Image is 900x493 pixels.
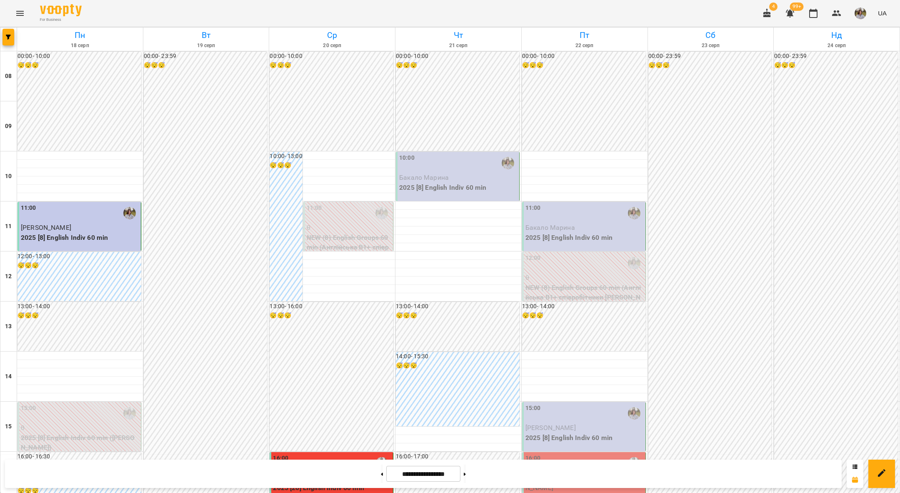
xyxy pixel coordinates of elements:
[396,61,520,70] h6: 😴😴😴
[628,257,640,269] img: Романишин Юлія (а)
[40,17,82,23] span: For Business
[648,61,772,70] h6: 😴😴😴
[649,42,772,50] h6: 23 серп
[40,4,82,16] img: Voopty Logo
[522,52,646,61] h6: 00:00 - 10:00
[525,224,575,231] span: Бакало Марина
[270,61,393,70] h6: 😴😴😴
[523,42,646,50] h6: 22 серп
[878,9,887,18] span: UA
[775,29,898,42] h6: Нд
[525,424,576,432] span: [PERSON_NAME]
[21,204,36,213] label: 11:00
[396,452,520,461] h6: 16:00 - 17:00
[399,183,517,193] p: 2025 [8] English Indiv 60 min
[17,52,141,61] h6: 00:00 - 10:00
[775,42,898,50] h6: 24 серп
[145,29,268,42] h6: Вт
[525,283,644,312] p: NEW (8) English Groups 60 min (Англійська В1+ співробітники [PERSON_NAME] - група)
[270,42,394,50] h6: 20 серп
[5,272,12,281] h6: 12
[270,52,393,61] h6: 00:00 - 10:00
[21,233,139,243] p: 2025 [8] English Indiv 60 min
[396,361,520,370] h6: 😴😴😴
[375,207,388,219] img: Романишин Юлія (а)
[307,204,322,213] label: 11:00
[21,404,36,413] label: 15:00
[523,29,646,42] h6: Пт
[396,311,520,320] h6: 😴😴😴
[525,404,541,413] label: 15:00
[396,302,520,311] h6: 13:00 - 14:00
[5,172,12,181] h6: 10
[270,311,393,320] h6: 😴😴😴
[18,29,142,42] h6: Пн
[774,52,898,61] h6: 00:00 - 23:59
[270,302,393,311] h6: 13:00 - 16:00
[17,261,141,270] h6: 😴😴😴
[399,153,415,163] label: 10:00
[525,273,644,283] p: 0
[522,61,646,70] h6: 😴😴😴
[525,433,644,443] p: 2025 [8] English Indiv 60 min
[145,42,268,50] h6: 19 серп
[525,204,541,213] label: 11:00
[270,152,302,161] h6: 10:00 - 13:00
[307,233,392,272] p: NEW (8) English Groups 60 min (Англійська В1+ співробітники [PERSON_NAME] - група)
[522,311,646,320] h6: 😴😴😴
[144,61,267,70] h6: 😴😴😴
[522,302,646,311] h6: 13:00 - 14:00
[648,52,772,61] h6: 00:00 - 23:59
[397,29,520,42] h6: Чт
[17,311,141,320] h6: 😴😴😴
[525,254,541,263] label: 12:00
[774,61,898,70] h6: 😴😴😴
[396,352,520,361] h6: 14:00 - 15:30
[21,423,139,433] p: 0
[525,233,644,243] p: 2025 [8] English Indiv 60 min
[10,3,30,23] button: Menu
[17,452,141,461] h6: 16:00 - 16:30
[17,302,141,311] h6: 13:00 - 14:00
[399,174,449,181] span: Бакало Марина
[17,61,141,70] h6: 😴😴😴
[855,8,866,19] img: 2afcea6c476e385b61122795339ea15c.jpg
[5,422,12,431] h6: 15
[525,454,541,463] label: 16:00
[5,222,12,231] h6: 11
[790,3,804,11] span: 99+
[270,161,302,170] h6: 😴😴😴
[628,407,640,420] img: Романишин Юлія (а)
[396,52,520,61] h6: 00:00 - 10:00
[649,29,772,42] h6: Сб
[628,207,640,219] img: Романишин Юлія (а)
[5,322,12,331] h6: 13
[123,207,136,219] img: Романишин Юлія (а)
[123,407,136,420] img: Романишин Юлія (а)
[21,433,139,453] p: 2025 [8] English Indiv 60 min ([PERSON_NAME])
[5,122,12,131] h6: 09
[144,52,267,61] h6: 00:00 - 23:59
[273,454,288,463] label: 16:00
[875,5,890,21] button: UA
[270,29,394,42] h6: Ср
[17,252,141,261] h6: 12:00 - 13:00
[502,157,514,169] img: Романишин Юлія (а)
[307,223,392,233] p: 0
[5,372,12,381] h6: 14
[21,224,71,231] span: [PERSON_NAME]
[397,42,520,50] h6: 21 серп
[18,42,142,50] h6: 18 серп
[769,3,777,11] span: 4
[5,72,12,81] h6: 08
